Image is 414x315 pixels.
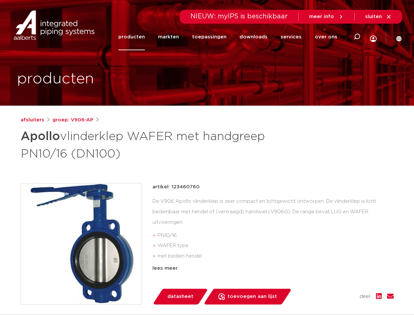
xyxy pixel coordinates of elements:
[315,24,337,50] a: over ons
[152,264,394,272] div: lees meer
[21,183,142,304] img: Product Image for Apollo vlinderklep WAFER met handgreep PN10/16 (DN100)
[240,24,267,50] a: downloads
[118,24,337,50] nav: Menu
[192,24,227,50] a: toepassingen
[190,13,288,20] span: NIEUW: myIPS is beschikbaar
[227,291,277,302] span: toevoegen aan lijst
[158,230,394,241] li: PN10/16
[158,262,394,272] li: RVS klep en assen
[118,24,145,50] a: producten
[365,14,382,19] span: sluiten
[17,69,94,90] h1: producten
[309,14,334,19] span: meer info
[365,14,392,20] a: sluiten
[52,116,93,124] a: groep: V906-AP
[158,241,394,251] li: WAFER type
[21,127,267,162] h1: vlinderklep WAFER met handgreep PN10/16 (DN100)
[21,116,44,124] a: afsluiters
[309,14,344,20] a: meer info
[152,289,208,304] a: datasheet
[281,24,302,50] a: services
[158,24,179,50] a: markten
[168,291,193,302] span: datasheet
[370,22,377,52] div: my IPS
[152,183,200,191] p: artikel: 123460760
[158,251,394,262] li: met bedien hendel
[152,196,394,262] div: De V906 Apollo vlinderklep is zeer compact en lichtgewicht ontworpen. De vlinderklep is licht bed...
[21,131,60,142] strong: Apollo
[360,293,371,301] span: deel:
